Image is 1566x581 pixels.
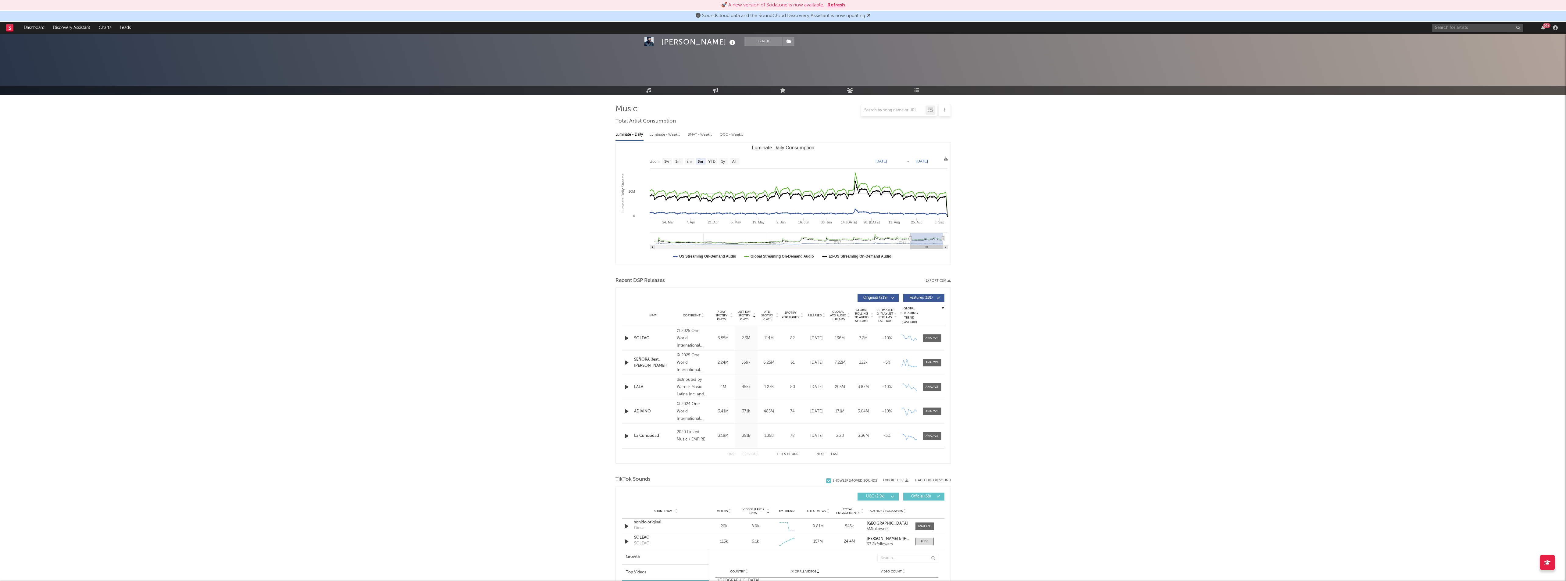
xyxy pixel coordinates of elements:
span: 7 Day Spotify Plays [713,310,729,321]
a: SEÑORA (feat. [PERSON_NAME]) [634,357,674,369]
text: 16. Jun [798,220,809,224]
span: Country [730,570,745,573]
text: 5. May [731,220,741,224]
div: sonido original [634,519,698,526]
button: Track [744,37,783,46]
text: 10M [628,190,635,193]
span: % of all Videos [791,570,816,573]
div: 78 [782,433,803,439]
div: 545k [835,523,864,529]
div: 171M [830,408,850,415]
span: TikTok Sounds [615,476,651,483]
div: 24.4M [835,539,864,545]
div: ~ 10 % [877,384,897,390]
div: 🚀 A new version of Sodatone is now available. [721,2,824,9]
text: 7. Apr [686,220,695,224]
div: ~ 10 % [877,335,897,341]
text: 8. Sep [934,220,944,224]
span: Videos [717,509,728,513]
text: 6m [697,159,703,164]
div: 3.41M [713,408,733,415]
span: Originals ( 219 ) [861,296,890,300]
div: Name [634,313,674,318]
div: 1.27B [759,384,779,390]
strong: [GEOGRAPHIC_DATA] [867,522,908,526]
button: Export CSV [926,279,951,283]
div: 20k [710,523,738,529]
span: to [779,453,783,456]
button: Export CSV [883,479,908,482]
text: All [732,159,736,164]
text: 21. Apr [708,220,719,224]
div: 157M [804,539,832,545]
span: Spotify Popularity [782,311,800,320]
text: US Streaming On-Demand Audio [679,254,736,258]
div: 80 [782,384,803,390]
div: 6.55M [713,335,733,341]
div: [DATE] [806,384,827,390]
span: Author / Followers [870,509,903,513]
div: [DATE] [806,335,827,341]
button: Originals(219) [858,294,899,302]
text: 14. [DATE] [841,220,857,224]
div: 63.2k followers [867,542,909,547]
text: 3m [687,159,692,164]
text: 11. Aug [888,220,900,224]
div: Top Videos [622,565,709,580]
input: Search for artists [1432,24,1523,32]
a: SOLEAO [634,335,674,341]
div: 82 [782,335,803,341]
div: Luminate - Daily [615,130,644,140]
text: Zoom [650,159,660,164]
div: © 2025 One World International, distributed by Warner Music Latina Inc.and Warner Records Inc. [677,327,710,349]
div: 6M Trend [772,509,801,513]
div: Growth [622,549,709,565]
div: © 2025 One World International, distributed by Warner Music Latina Inc.and Warner Records Inc. [677,352,710,374]
div: © 2024 One World International, distributed by Warner Music Latina Inc.and Warner Records Inc. [677,401,710,422]
text: → [906,159,910,163]
button: + Add TikTok Sound [915,479,951,482]
span: Sound Name [654,509,674,513]
div: 2.24M [713,360,733,366]
span: Global ATD Audio Streams [830,310,847,321]
input: Search by song name or URL [861,108,926,113]
button: Last [831,453,839,456]
div: ~ 10 % [877,408,897,415]
span: Released [808,314,822,317]
span: Total Views [807,509,826,513]
div: 7.22M [830,360,850,366]
text: 1w [664,159,669,164]
span: Features ( 181 ) [907,296,935,300]
div: 371k [736,408,756,415]
div: 136M [830,335,850,341]
div: <5% [877,433,897,439]
div: 2.3M [736,335,756,341]
button: Previous [742,453,758,456]
div: 6.1k [752,539,759,545]
div: 74 [782,408,803,415]
span: Videos (last 7 days) [741,508,766,515]
div: 455k [736,384,756,390]
a: [GEOGRAPHIC_DATA] [867,522,909,526]
div: [PERSON_NAME] [661,37,737,47]
div: 5M followers [867,527,909,531]
div: 3.87M [853,384,874,390]
button: 99+ [1541,25,1545,30]
button: First [727,453,736,456]
div: 1 5 400 [771,451,804,458]
div: 3.04M [853,408,874,415]
span: Copyright [683,314,701,317]
strong: [PERSON_NAME] & [PERSON_NAME] [867,537,934,541]
a: La Curiosidad [634,433,674,439]
button: Next [816,453,825,456]
a: ADIVINO [634,408,674,415]
text: 1m [675,159,680,164]
svg: Luminate Daily Consumption [616,143,951,265]
span: Global Rolling 7D Audio Streams [853,308,870,323]
span: Total Engagements [835,508,860,515]
span: ATD Spotify Plays [759,310,775,321]
span: Estimated % Playlist Streams Last Day [877,308,894,323]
